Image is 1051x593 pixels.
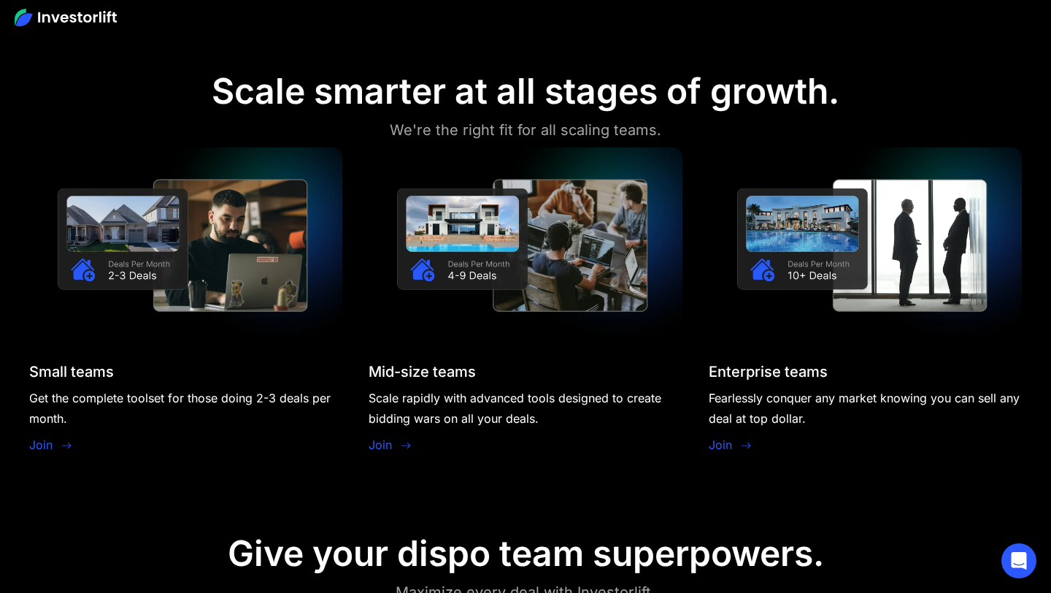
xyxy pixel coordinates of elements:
[29,363,114,380] div: Small teams
[369,363,476,380] div: Mid-size teams
[709,388,1022,429] div: Fearlessly conquer any market knowing you can sell any deal at top dollar.
[29,436,53,454] a: Join
[709,436,732,454] a: Join
[228,532,824,575] div: Give your dispo team superpowers.
[212,70,839,112] div: Scale smarter at all stages of growth.
[709,363,828,380] div: Enterprise teams
[369,436,392,454] a: Join
[390,118,661,142] div: We're the right fit for all scaling teams.
[369,388,682,429] div: Scale rapidly with advanced tools designed to create bidding wars on all your deals.
[29,388,342,429] div: Get the complete toolset for those doing 2-3 deals per month.
[1001,543,1036,578] div: Open Intercom Messenger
